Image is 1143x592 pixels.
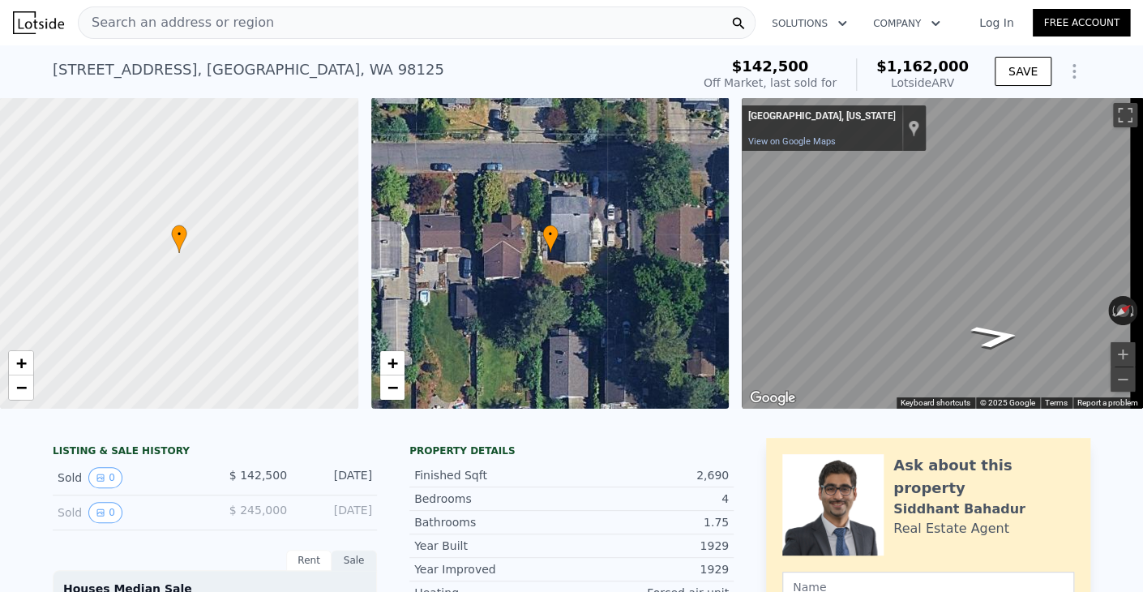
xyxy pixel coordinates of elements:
[571,467,729,483] div: 2,690
[414,561,571,577] div: Year Improved
[229,469,287,482] span: $ 142,500
[1107,297,1138,324] button: Reset the view
[1129,296,1138,325] button: Rotate clockwise
[88,502,122,523] button: View historical data
[53,58,444,81] div: [STREET_ADDRESS] , [GEOGRAPHIC_DATA] , WA 98125
[1033,9,1130,36] a: Free Account
[79,13,274,32] span: Search an address or region
[300,502,372,523] div: [DATE]
[742,97,1143,409] div: Street View
[171,225,187,253] div: •
[960,15,1033,31] a: Log In
[901,397,970,409] button: Keyboard shortcuts
[414,538,571,554] div: Year Built
[542,227,559,242] span: •
[414,514,571,530] div: Bathrooms
[1111,342,1135,367] button: Zoom in
[542,225,559,253] div: •
[571,561,729,577] div: 1929
[876,75,969,91] div: Lotside ARV
[995,57,1051,86] button: SAVE
[908,119,919,137] a: Show location on map
[409,444,734,457] div: Property details
[949,319,1042,354] path: Go Northeast
[414,467,571,483] div: Finished Sqft
[1113,103,1137,127] button: Toggle fullscreen view
[286,550,332,571] div: Rent
[380,375,405,400] a: Zoom out
[732,58,809,75] span: $142,500
[980,398,1035,407] span: © 2025 Google
[1108,296,1117,325] button: Rotate counterclockwise
[9,375,33,400] a: Zoom out
[1111,367,1135,392] button: Zoom out
[13,11,64,34] img: Lotside
[171,227,187,242] span: •
[88,467,122,488] button: View historical data
[876,58,969,75] span: $1,162,000
[387,377,397,397] span: −
[1045,398,1068,407] a: Terms (opens in new tab)
[893,500,1025,519] div: Siddhant Bahadur
[229,504,287,517] span: $ 245,000
[1058,55,1090,88] button: Show Options
[380,351,405,375] a: Zoom in
[571,491,729,507] div: 4
[16,353,27,373] span: +
[58,502,202,523] div: Sold
[387,353,397,373] span: +
[704,75,837,91] div: Off Market, last sold for
[893,454,1074,500] div: Ask about this property
[748,110,895,123] div: [GEOGRAPHIC_DATA], [US_STATE]
[748,136,836,147] a: View on Google Maps
[742,97,1143,409] div: Map
[9,351,33,375] a: Zoom in
[16,377,27,397] span: −
[759,9,860,38] button: Solutions
[746,388,799,409] a: Open this area in Google Maps (opens a new window)
[332,550,377,571] div: Sale
[893,519,1009,538] div: Real Estate Agent
[571,514,729,530] div: 1.75
[414,491,571,507] div: Bedrooms
[860,9,953,38] button: Company
[571,538,729,554] div: 1929
[58,467,202,488] div: Sold
[300,467,372,488] div: [DATE]
[746,388,799,409] img: Google
[53,444,377,461] div: LISTING & SALE HISTORY
[1077,398,1138,407] a: Report a problem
